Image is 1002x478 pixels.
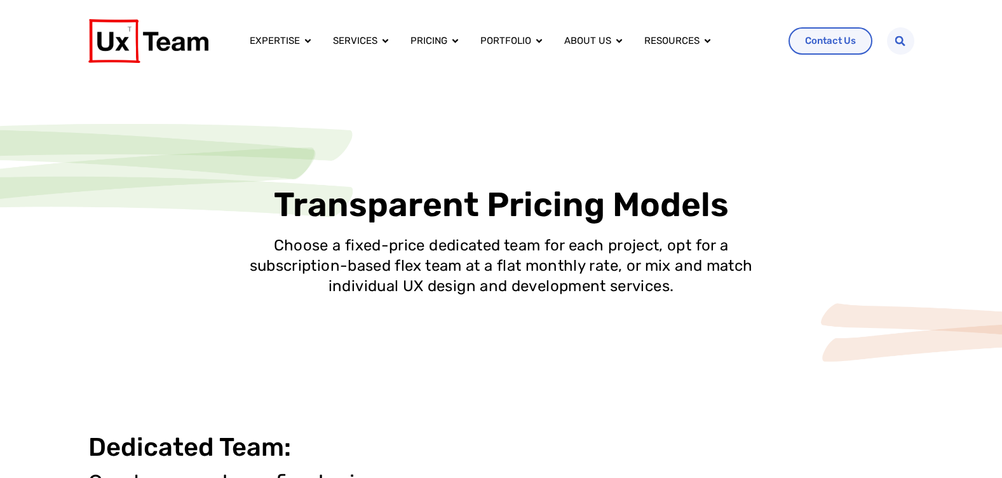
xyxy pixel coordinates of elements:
div: Menu Toggle [240,29,778,53]
a: Expertise [250,34,300,48]
h2: Dedicated Team: [88,433,529,462]
span: Contact Us [805,36,856,46]
a: Contact Us [789,27,872,55]
a: Portfolio [480,34,531,48]
nav: Menu [240,29,778,53]
a: Pricing [410,34,447,48]
a: Resources [644,34,700,48]
a: Services [333,34,377,48]
div: Search [887,27,914,55]
img: UX Team Logo [88,19,208,63]
a: About us [564,34,611,48]
h1: Transparent Pricing Models [88,184,914,225]
p: Choose a fixed-price dedicated team for each project, opt for a subscription-based flex team at a... [247,235,755,296]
